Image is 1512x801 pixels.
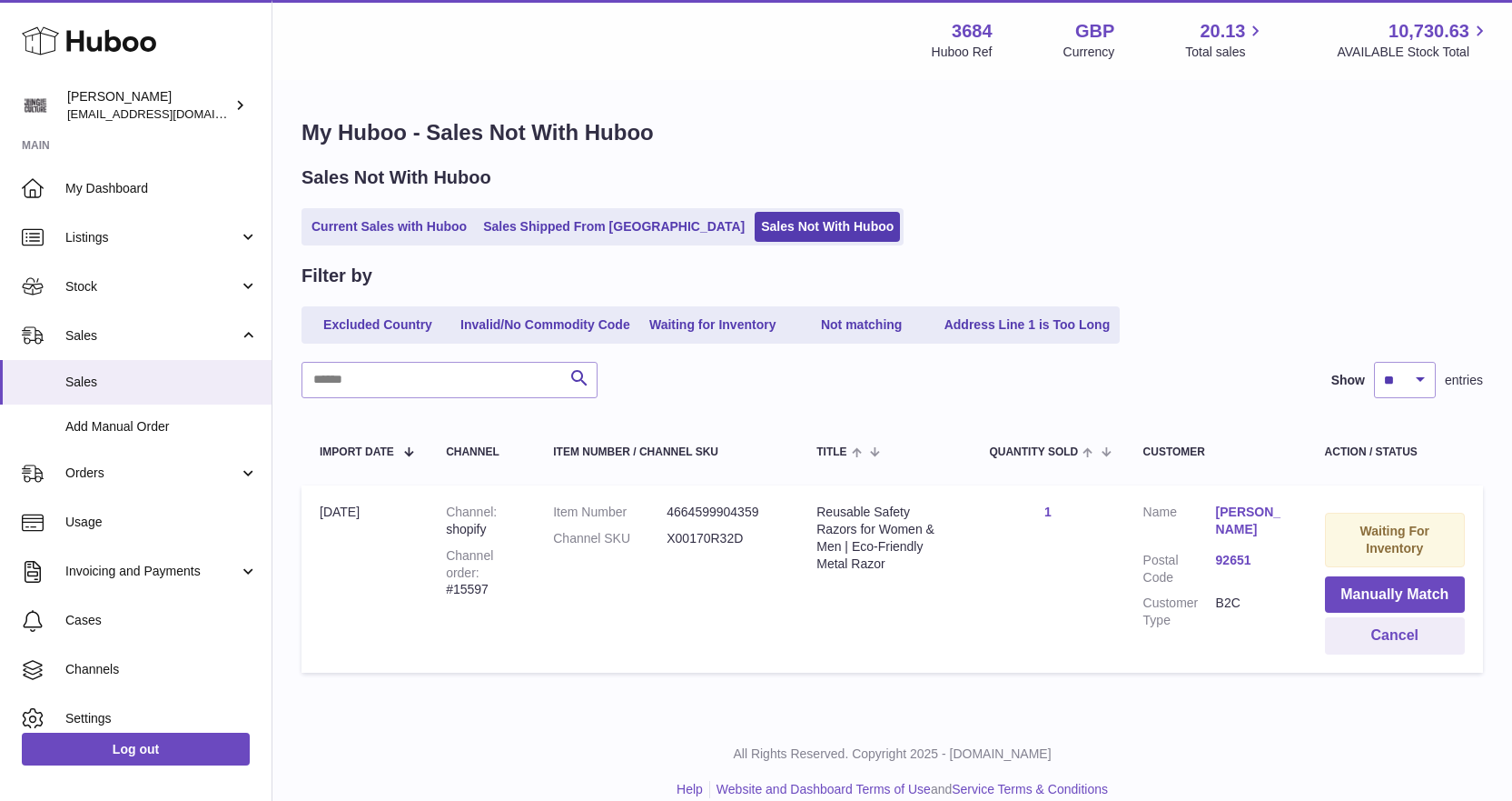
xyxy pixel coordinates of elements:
[1216,504,1289,538] a: [PERSON_NAME]
[65,229,239,246] span: Listings
[932,44,993,61] div: Huboo Ref
[65,180,258,197] span: My Dashboard
[816,446,846,458] span: Title
[1216,595,1289,629] dd: B2C
[301,264,372,288] h2: Filter by
[1063,44,1115,61] div: Currency
[454,310,637,340] a: Invalid/No Commodity Code
[67,106,267,121] span: [EMAIL_ADDRESS][DOMAIN_NAME]
[640,310,786,340] a: Waiting for Inventory
[553,446,780,458] div: Item Number / Channel SKU
[1075,19,1114,44] strong: GBP
[755,212,900,242] a: Sales Not With Huboo
[1337,44,1490,61] span: AVAILABLE Stock Total
[1325,576,1465,614] button: Manually Match
[1185,19,1266,61] a: 20.13 Total sales
[305,310,450,340] a: Excluded Country
[816,504,953,573] div: Reusable Safety Razors for Women & Men | Eco-Friendly Metal Razor
[65,374,258,391] span: Sales
[287,746,1497,763] p: All Rights Reserved. Copyright 2025 - [DOMAIN_NAME]
[1044,505,1052,519] a: 1
[716,782,931,796] a: Website and Dashboard Terms of Use
[446,505,497,519] strong: Channel
[446,446,517,458] div: Channel
[305,212,473,242] a: Current Sales with Huboo
[710,781,1108,798] li: and
[952,782,1108,796] a: Service Terms & Conditions
[1143,595,1216,629] dt: Customer Type
[301,118,1483,147] h1: My Huboo - Sales Not With Huboo
[301,486,428,673] td: [DATE]
[789,310,934,340] a: Not matching
[1325,617,1465,655] button: Cancel
[65,327,239,345] span: Sales
[65,661,258,678] span: Channels
[65,514,258,531] span: Usage
[446,504,517,538] div: shopify
[65,563,239,580] span: Invoicing and Payments
[1143,504,1216,543] dt: Name
[22,92,49,119] img: theinternationalventure@gmail.com
[65,418,258,436] span: Add Manual Order
[1200,19,1245,44] span: 20.13
[65,710,258,727] span: Settings
[989,446,1078,458] span: Quantity Sold
[677,782,703,796] a: Help
[1388,19,1469,44] span: 10,730.63
[67,88,231,123] div: [PERSON_NAME]
[1143,446,1289,458] div: Customer
[1216,552,1289,569] a: 92651
[320,446,394,458] span: Import date
[1325,446,1465,458] div: Action / Status
[1337,19,1490,61] a: 10,730.63 AVAILABLE Stock Total
[553,504,667,521] dt: Item Number
[446,547,517,599] div: #15597
[65,612,258,629] span: Cases
[553,530,667,547] dt: Channel SKU
[667,530,780,547] dd: X00170R32D
[952,19,993,44] strong: 3684
[1360,524,1429,556] strong: Waiting For Inventory
[1445,372,1483,389] span: entries
[65,278,239,295] span: Stock
[22,733,250,766] a: Log out
[1331,372,1365,389] label: Show
[301,165,491,190] h2: Sales Not With Huboo
[938,310,1117,340] a: Address Line 1 is Too Long
[65,465,239,482] span: Orders
[1185,44,1266,61] span: Total sales
[667,504,780,521] dd: 4664599904359
[477,212,751,242] a: Sales Shipped From [GEOGRAPHIC_DATA]
[446,548,493,580] strong: Channel order
[1143,552,1216,586] dt: Postal Code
